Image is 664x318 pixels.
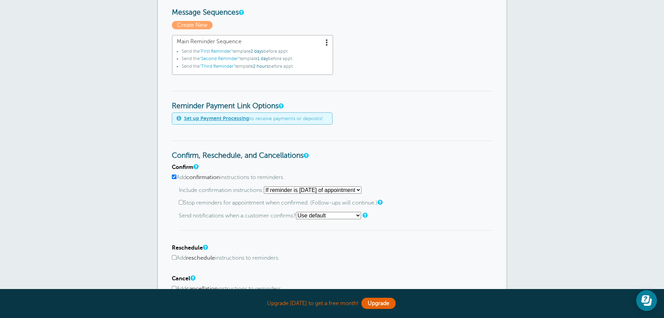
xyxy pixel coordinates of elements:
[179,186,493,194] p: Include confirmation instructions:
[200,49,232,54] span: "First Reminder"
[186,174,220,180] b: confirmation
[184,116,249,121] a: Set up Payment Processing
[278,104,283,108] a: These settings apply to all templates. Automatically add a payment link to your reminders if an a...
[172,255,493,261] label: Add instructions to reminders.
[172,175,176,179] input: Addconfirmationinstructions to reminders.
[172,286,493,292] label: Add instructions to reminders.
[182,49,328,57] li: Send the template before appt.
[361,298,396,309] a: Upgrade
[186,286,218,292] b: cancellation
[179,212,493,219] p: Send notifications when a customer confirms?
[258,56,268,61] span: 1 day
[172,140,493,160] h3: Confirm, Reschedule, and Cancellations
[172,255,176,260] input: Addrescheduleinstructions to reminders.
[362,213,367,217] a: Should we notify you? Selecting "Use default" will use the setting in the Notifications section b...
[172,174,493,181] label: Add instructions to reminders.
[200,64,235,69] span: "Third Reminder"
[172,245,493,251] h4: Reschedule
[636,290,657,311] iframe: Resource center
[182,56,328,64] li: Send the template before appt.
[190,276,194,280] a: A note will be added to SMS reminders that replying "X" will cancel the appointment. For email re...
[186,255,215,261] b: reschedule
[172,91,493,111] h3: Reminder Payment Link Options
[377,200,382,205] a: If you use two or more reminders, and a customer confirms an appointment after the first reminder...
[203,245,207,250] a: A note will be added to SMS reminders that replying "R" will request a reschedule of the appointm...
[172,35,333,75] a: Main Reminder Sequence Send the"First Reminder"template2 daysbefore appt.Send the"Second Reminder...
[200,56,239,61] span: "Second Reminder"
[179,200,493,206] label: Stop reminders for appointment when confirmed. (Follow-ups will continue.)
[158,296,506,311] div: Upgrade [DATE] to get a free month!
[177,38,328,45] span: Main Reminder Sequence
[172,275,493,282] h4: Cancel
[172,164,493,171] h4: Confirm
[172,21,213,29] span: Create New
[172,286,176,290] input: Addcancellationinstructions to reminders.
[251,49,264,54] span: 2 days
[184,116,323,121] span: to receive payments or deposits!
[253,64,269,69] span: 2 hours
[182,64,328,72] li: Send the template before appt.
[172,22,214,28] a: Create New
[239,10,243,15] a: Message Sequences allow you to setup multiple reminder schedules that can use different Message T...
[193,164,198,169] a: A note will be added to SMS reminders that replying "C" will confirm the appointment. For email r...
[304,153,308,158] a: These settings apply to all templates. (They are not per-template settings). You can change the l...
[179,200,183,205] input: Stop reminders for appointment when confirmed. (Follow-ups will continue.)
